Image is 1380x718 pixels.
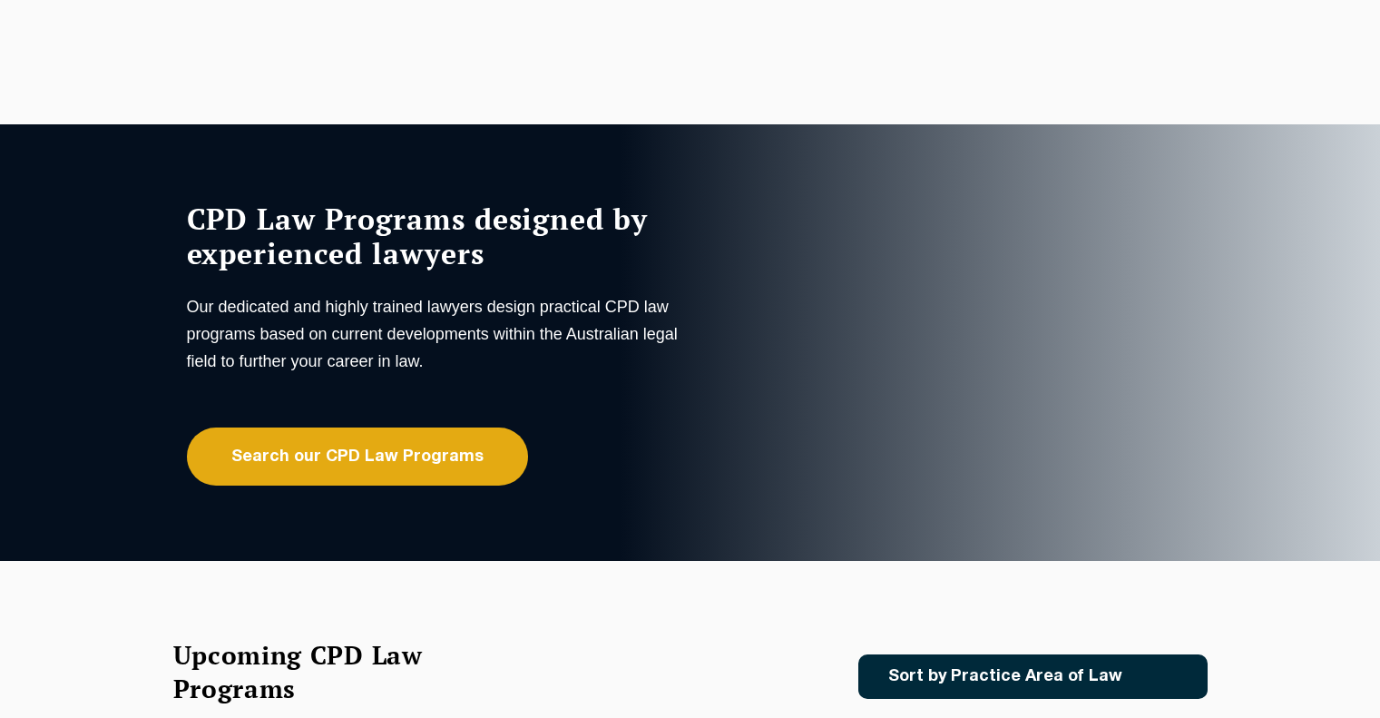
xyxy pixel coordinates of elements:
[858,654,1208,699] a: Sort by Practice Area of Law
[173,638,468,705] h2: Upcoming CPD Law Programs
[187,202,686,270] h1: CPD Law Programs designed by experienced lawyers
[187,293,686,375] p: Our dedicated and highly trained lawyers design practical CPD law programs based on current devel...
[187,428,528,486] a: Search our CPD Law Programs
[1151,669,1172,684] img: Icon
